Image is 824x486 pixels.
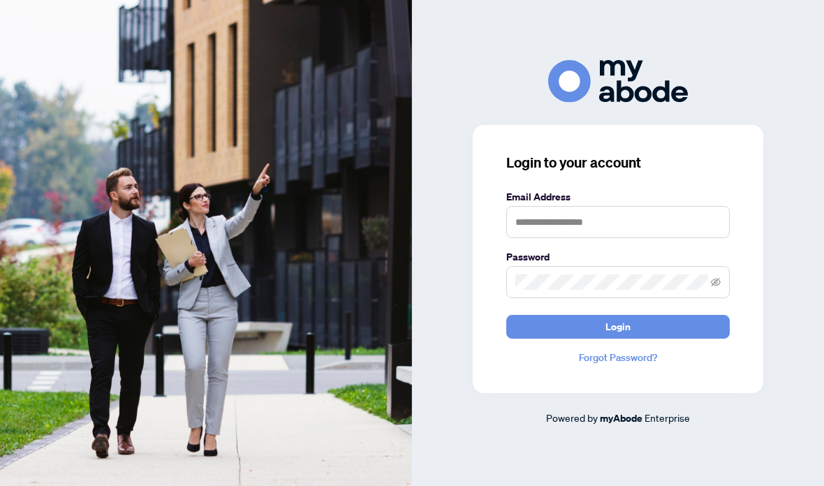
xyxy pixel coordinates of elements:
h3: Login to your account [506,153,730,172]
button: Login [506,315,730,339]
label: Email Address [506,189,730,205]
span: Powered by [546,411,598,424]
img: ma-logo [548,60,688,103]
span: Enterprise [645,411,690,424]
span: eye-invisible [711,277,721,287]
label: Password [506,249,730,265]
span: Login [605,316,631,338]
a: Forgot Password? [506,350,730,365]
a: myAbode [600,411,642,426]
